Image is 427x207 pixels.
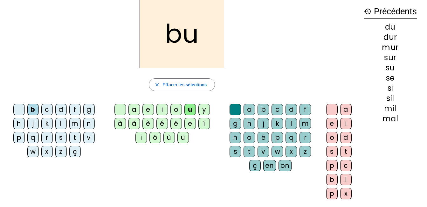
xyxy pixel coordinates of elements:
div: c [272,104,283,115]
div: p [326,160,338,171]
div: si [364,84,417,92]
div: f [300,104,311,115]
div: ë [184,118,196,129]
div: x [340,188,352,199]
mat-icon: history [364,8,371,15]
div: h [13,118,25,129]
div: é [156,118,168,129]
div: g [83,104,95,115]
div: q [27,132,39,143]
div: i [340,118,352,129]
div: a [128,104,140,115]
div: à [114,118,126,129]
div: h [244,118,255,129]
div: v [258,146,269,157]
div: mil [364,105,417,112]
div: e [142,104,154,115]
div: d [340,132,352,143]
div: se [364,74,417,82]
div: w [27,146,39,157]
div: a [340,104,352,115]
div: j [27,118,39,129]
div: e [326,118,338,129]
div: k [272,118,283,129]
div: r [300,132,311,143]
div: v [83,132,95,143]
div: on [279,160,292,171]
div: du [364,23,417,31]
div: g [230,118,241,129]
div: n [230,132,241,143]
div: ô [149,132,161,143]
button: Effacer les sélections [149,78,215,91]
div: f [69,104,81,115]
div: l [340,174,352,185]
div: û [163,132,175,143]
div: x [41,146,53,157]
div: o [170,104,182,115]
div: r [41,132,53,143]
div: p [326,188,338,199]
div: q [286,132,297,143]
div: è [142,118,154,129]
div: ï [135,132,147,143]
div: y [198,104,210,115]
div: o [244,132,255,143]
mat-icon: close [154,82,160,88]
h3: Précédents [364,4,417,19]
div: su [364,64,417,72]
div: l [55,118,67,129]
div: î [198,118,210,129]
div: c [41,104,53,115]
div: ê [170,118,182,129]
div: o [326,132,338,143]
div: ü [177,132,189,143]
div: j [258,118,269,129]
div: m [69,118,81,129]
div: k [41,118,53,129]
div: mur [364,44,417,51]
div: d [286,104,297,115]
div: z [55,146,67,157]
div: u [184,104,196,115]
div: sur [364,54,417,61]
div: p [272,132,283,143]
div: a [244,104,255,115]
div: z [300,146,311,157]
div: m [300,118,311,129]
div: en [263,160,276,171]
div: t [69,132,81,143]
div: b [27,104,39,115]
div: â [128,118,140,129]
div: d [55,104,67,115]
div: b [326,174,338,185]
div: n [83,118,95,129]
div: t [340,146,352,157]
div: s [326,146,338,157]
div: dur [364,33,417,41]
div: s [55,132,67,143]
div: c [340,160,352,171]
div: i [156,104,168,115]
div: ç [69,146,81,157]
div: w [272,146,283,157]
div: x [286,146,297,157]
span: Effacer les sélections [162,81,207,89]
div: b [258,104,269,115]
div: sil [364,95,417,102]
div: t [244,146,255,157]
div: s [230,146,241,157]
div: é [258,132,269,143]
div: mal [364,115,417,123]
div: p [13,132,25,143]
div: l [286,118,297,129]
div: ç [249,160,261,171]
